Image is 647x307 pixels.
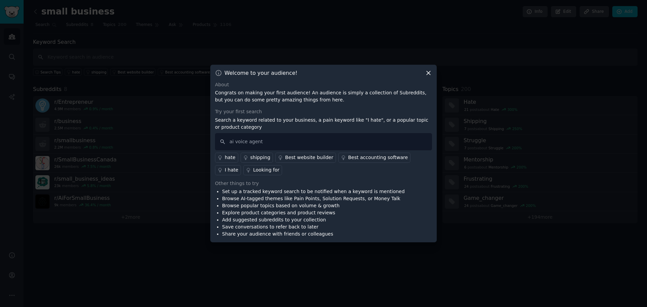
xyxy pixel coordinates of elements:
[215,133,432,150] input: Keyword search in audience
[224,69,298,76] h3: Welcome to your audience!
[222,223,405,231] li: Save conversations to refer back to later
[222,188,405,195] li: Set up a tracked keyword search to be notified when a keyword is mentioned
[225,154,236,161] div: hate
[253,166,279,174] div: Looking for
[222,195,405,202] li: Browse AI-tagged themes like Pain Points, Solution Requests, or Money Talk
[338,153,410,163] a: Best accounting software
[222,216,405,223] li: Add suggested subreddits to your collection
[222,202,405,209] li: Browse popular topics based on volume & growth
[250,154,270,161] div: shipping
[275,153,336,163] a: Best website builder
[348,154,408,161] div: Best accounting software
[222,231,405,238] li: Share your audience with friends or colleagues
[215,117,432,131] p: Search a keyword related to your business, a pain keyword like "I hate", or a popular topic or pr...
[243,165,282,175] a: Looking for
[215,81,432,88] div: About
[215,108,432,115] div: Try your first search
[215,89,432,103] p: Congrats on making your first audience! An audience is simply a collection of Subreddits, but you...
[222,209,405,216] li: Explore product categories and product reviews
[285,154,333,161] div: Best website builder
[225,166,238,174] div: I hate
[215,180,432,187] div: Other things to try
[215,153,238,163] a: hate
[215,165,241,175] a: I hate
[241,153,273,163] a: shipping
